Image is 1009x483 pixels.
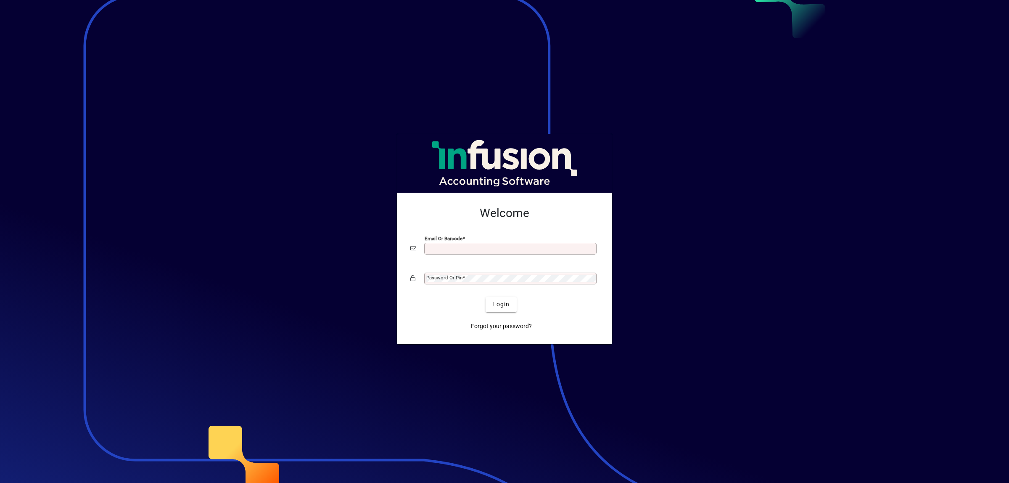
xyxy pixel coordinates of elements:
h2: Welcome [410,206,599,220]
a: Forgot your password? [468,319,535,334]
mat-label: Password or Pin [426,275,462,281]
span: Login [492,300,510,309]
span: Forgot your password? [471,322,532,331]
button: Login [486,297,516,312]
mat-label: Email or Barcode [425,235,462,241]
